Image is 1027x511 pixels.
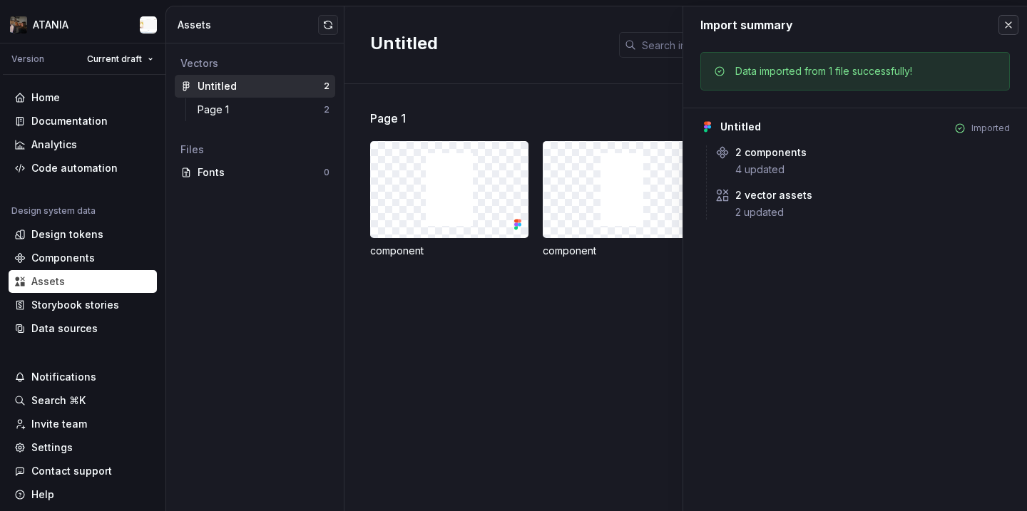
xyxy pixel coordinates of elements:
div: 4 updated [735,162,1010,177]
div: Assets [31,274,65,289]
div: Page 1 [198,103,235,117]
a: Analytics [9,133,157,156]
a: Storybook stories [9,294,157,316]
div: Import summary [700,16,793,33]
div: Imported [971,123,1010,134]
a: Design tokens [9,223,157,246]
a: Code automation [9,157,157,180]
button: Help [9,483,157,506]
input: Search in assets... [636,32,804,58]
a: Home [9,86,157,109]
button: ATANIANikki Craciun [3,9,163,40]
span: Page 1 [370,110,406,127]
div: Code automation [31,161,118,175]
a: Components [9,247,157,269]
div: Fonts [198,165,324,180]
div: Files [180,143,329,157]
a: Assets [9,270,157,293]
div: Design tokens [31,227,103,242]
button: Notifications [9,366,157,388]
a: Invite team [9,413,157,435]
div: Help [31,487,54,502]
div: Settings [31,440,73,455]
div: component [543,244,701,258]
div: Data sources [31,321,98,336]
a: Page 12 [192,98,335,121]
div: Vectors [180,56,329,71]
div: Data imported from 1 file successfully! [735,64,912,78]
div: Contact support [31,464,112,478]
a: Documentation [9,110,157,133]
div: Invite team [31,417,87,431]
a: Untitled2 [175,75,335,98]
button: Contact support [9,460,157,482]
div: Components [31,251,95,265]
div: 2 [324,104,329,115]
div: Untitled [198,79,237,93]
div: ATANIA [33,18,68,32]
img: Nikki Craciun [140,16,157,33]
div: component [370,244,528,258]
div: Documentation [31,114,108,128]
div: 2 vector assets [735,188,812,202]
div: Design system data [11,205,96,217]
div: Untitled [720,120,761,134]
a: Data sources [9,317,157,340]
div: Storybook stories [31,298,119,312]
button: Current draft [81,49,160,69]
button: Search ⌘K [9,389,157,412]
img: 6406f678-1b55-468d-98ac-69dd53595fce.png [10,16,27,33]
div: Home [31,91,60,105]
a: Fonts0 [175,161,335,184]
div: 0 [324,167,329,178]
a: Settings [9,436,157,459]
div: Notifications [31,370,96,384]
div: 2 updated [735,205,1010,220]
div: Analytics [31,138,77,152]
div: Assets [178,18,318,32]
div: Search ⌘K [31,393,86,408]
div: 2 components [735,145,807,160]
span: Current draft [87,53,142,65]
h2: Untitled [370,32,602,55]
div: 2 [324,81,329,92]
div: Version [11,53,44,65]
